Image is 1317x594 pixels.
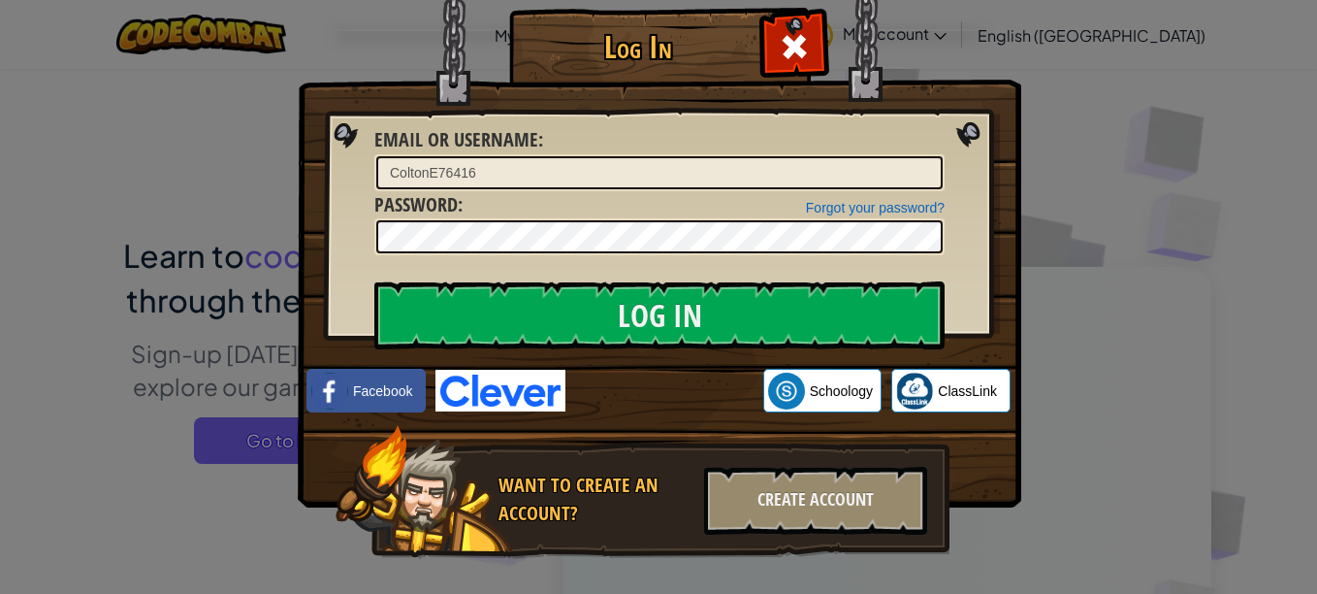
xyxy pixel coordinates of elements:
[374,191,463,219] label: :
[806,200,945,215] a: Forgot your password?
[810,381,873,401] span: Schoology
[565,370,763,412] iframe: Sign in with Google Button
[896,373,933,410] img: classlink-logo-small.png
[353,381,412,401] span: Facebook
[374,281,945,349] input: Log In
[311,373,348,410] img: facebook_small.png
[768,373,805,410] img: schoology.png
[374,126,543,154] label: :
[498,472,692,527] div: Want to create an account?
[938,381,997,401] span: ClassLink
[374,126,538,152] span: Email or Username
[435,370,565,412] img: clever-logo-blue.png
[374,191,458,217] span: Password
[514,30,761,64] h1: Log In
[704,467,927,535] div: Create Account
